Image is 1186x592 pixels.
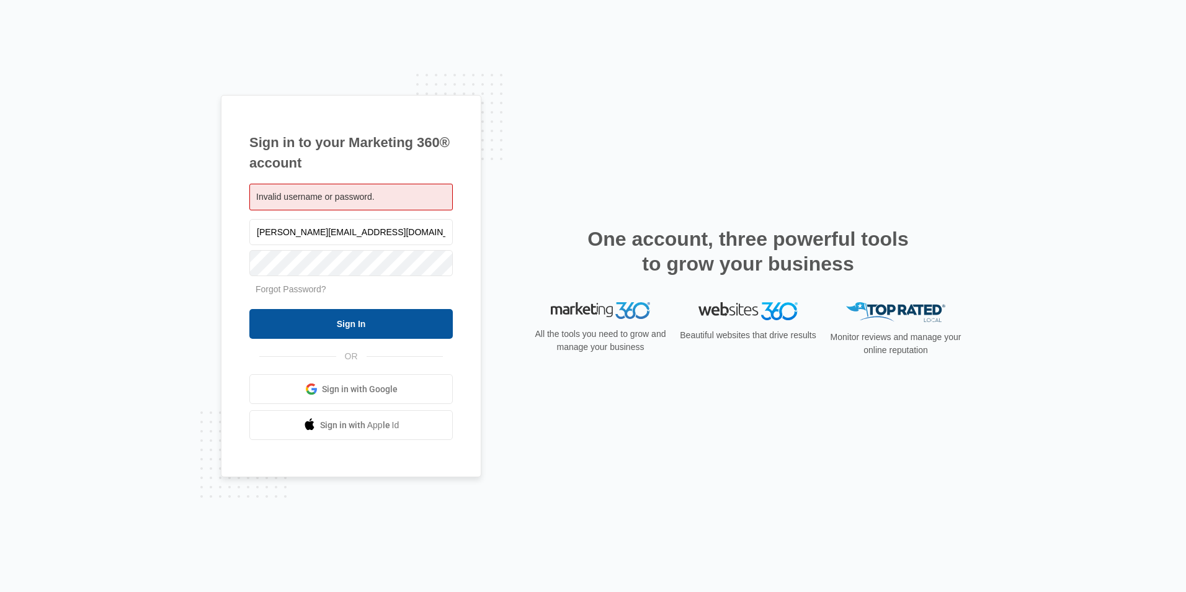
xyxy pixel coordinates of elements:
[249,219,453,245] input: Email
[249,132,453,173] h1: Sign in to your Marketing 360® account
[846,302,945,323] img: Top Rated Local
[826,331,965,357] p: Monitor reviews and manage your online reputation
[249,410,453,440] a: Sign in with Apple Id
[249,309,453,339] input: Sign In
[336,350,367,363] span: OR
[551,302,650,320] img: Marketing 360
[584,226,912,276] h2: One account, three powerful tools to grow your business
[679,329,818,342] p: Beautiful websites that drive results
[256,192,375,202] span: Invalid username or password.
[531,328,670,354] p: All the tools you need to grow and manage your business
[698,302,798,320] img: Websites 360
[256,284,326,294] a: Forgot Password?
[249,374,453,404] a: Sign in with Google
[322,383,398,396] span: Sign in with Google
[320,419,399,432] span: Sign in with Apple Id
